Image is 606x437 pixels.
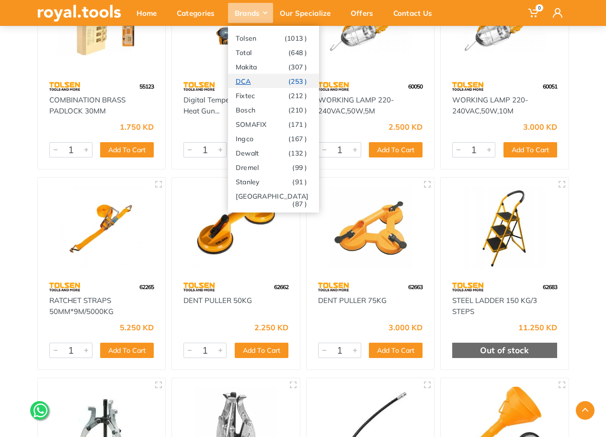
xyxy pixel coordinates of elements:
img: 64.webp [318,279,349,295]
button: Add To Cart [235,343,288,358]
span: (167 ) [288,135,308,143]
span: (91 ) [292,178,307,186]
span: (1013 ) [285,34,308,42]
span: 60050 [408,83,423,90]
a: Bosch(210 ) [228,102,319,117]
button: Add To Cart [503,142,557,157]
span: (253 ) [288,78,308,85]
span: 0 [536,4,543,11]
img: 64.webp [49,279,80,295]
a: RATCHET STRAPS 50MM*9M/5000KG [49,296,114,316]
button: Add To Cart [100,142,154,157]
img: 64.webp [49,78,80,95]
span: (132 ) [288,149,308,157]
a: STEEL LADDER 150 KG/3 STEPS [452,296,537,316]
div: Brands [228,3,273,23]
div: Categories [170,3,228,23]
a: Digital Temperature Control Air Heat Gun... [183,95,286,115]
span: (307 ) [288,63,308,71]
span: 60051 [543,83,557,90]
img: Royal Tools - DENT PULLER 75KG [315,186,426,269]
a: DCA(253 ) [228,74,319,88]
a: Makita(307 ) [228,59,319,74]
div: 5.250 KD [120,324,154,331]
img: royal.tools Logo [37,5,121,22]
div: Home [130,3,170,23]
button: Add To Cart [369,343,423,358]
span: 55123 [139,83,154,90]
span: 62265 [139,283,154,291]
span: (212 ) [288,92,308,100]
button: Add To Cart [100,343,154,358]
span: 62683 [543,283,557,291]
a: Dremel(99 ) [228,160,319,174]
div: 11.250 KD [518,324,557,331]
div: Offers [344,3,387,23]
a: Tolsen(1013 ) [228,31,319,45]
div: Contact Us [387,3,446,23]
div: Our Specialize [273,3,344,23]
img: 64.webp [318,78,349,95]
img: Royal Tools - RATCHET STRAPS 50MM*9M/5000KG [46,186,157,269]
img: 64.webp [183,279,215,295]
a: Total(648 ) [228,45,319,59]
span: (210 ) [288,106,308,114]
div: Out of stock [452,343,557,358]
button: Add To Cart [369,142,423,157]
div: 2.500 KD [389,123,423,131]
img: 64.webp [452,78,483,95]
img: Royal Tools - STEEL LADDER 150 KG/3 STEPS [449,186,560,269]
span: (87 ) [292,200,307,208]
div: 3.000 KD [389,324,423,331]
img: Royal Tools - DENT PULLER 50KG [181,186,291,269]
img: 64.webp [183,78,215,95]
a: Ingco(167 ) [228,131,319,146]
span: (99 ) [292,164,307,171]
span: 62663 [408,283,423,291]
a: Fixtec(212 ) [228,88,319,102]
div: 2.250 KD [254,324,288,331]
a: SOMAFIX(171 ) [228,117,319,131]
span: (171 ) [288,121,308,128]
a: WORKING LAMP 220-240VAC,50W,10M [452,95,528,115]
a: COMBINATION BRASS PADLOCK 30MM [49,95,126,115]
a: WORKING LAMP 220-240VAC,50W,5M [318,95,394,115]
span: 62662 [274,283,288,291]
div: 3.000 KD [523,123,557,131]
a: DENT PULLER 75KG [318,296,387,305]
a: Stanley(91 ) [228,174,319,189]
div: 1.750 KD [120,123,154,131]
img: 64.webp [452,279,483,295]
a: [GEOGRAPHIC_DATA](87 ) [228,189,319,203]
a: Dewalt(132 ) [228,146,319,160]
a: DENT PULLER 50KG [183,296,252,305]
span: (648 ) [288,49,308,56]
